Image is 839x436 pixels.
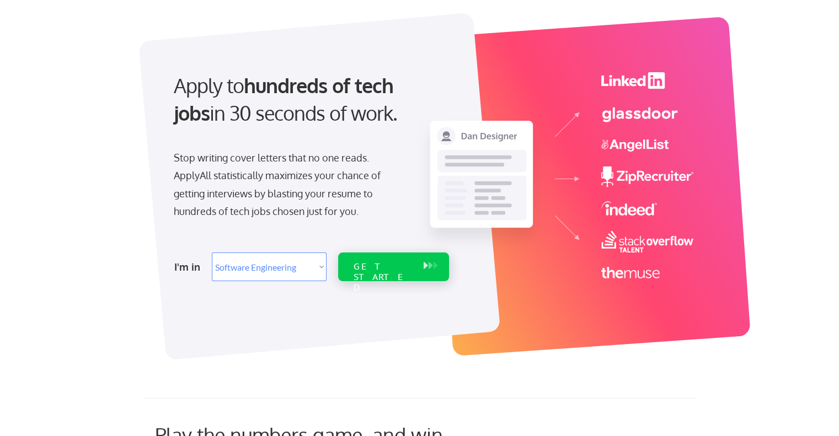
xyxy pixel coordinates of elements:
[174,258,205,276] div: I'm in
[174,73,398,125] strong: hundreds of tech jobs
[354,261,413,293] div: GET STARTED
[174,72,445,127] div: Apply to in 30 seconds of work.
[174,149,400,220] div: Stop writing cover letters that no one reads. ApplyAll statistically maximizes your chance of get...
